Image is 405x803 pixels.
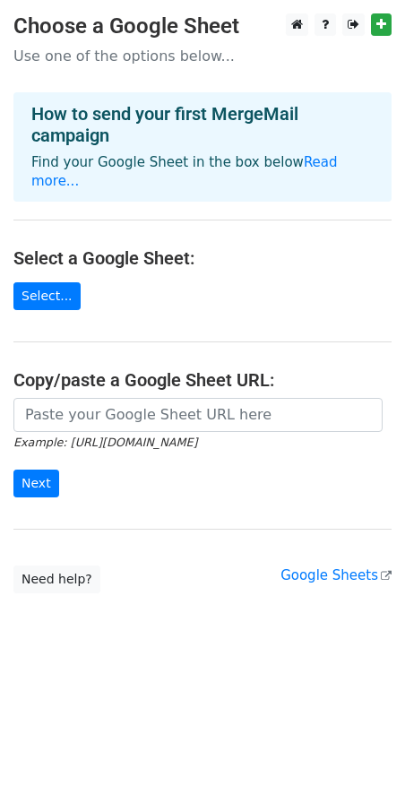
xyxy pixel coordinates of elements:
input: Next [13,470,59,497]
a: Select... [13,282,81,310]
a: Read more... [31,154,338,189]
a: Google Sheets [280,567,392,583]
a: Need help? [13,566,100,593]
h4: Copy/paste a Google Sheet URL: [13,369,392,391]
h4: How to send your first MergeMail campaign [31,103,374,146]
p: Use one of the options below... [13,47,392,65]
h3: Choose a Google Sheet [13,13,392,39]
h4: Select a Google Sheet: [13,247,392,269]
small: Example: [URL][DOMAIN_NAME] [13,436,197,449]
p: Find your Google Sheet in the box below [31,153,374,191]
input: Paste your Google Sheet URL here [13,398,383,432]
